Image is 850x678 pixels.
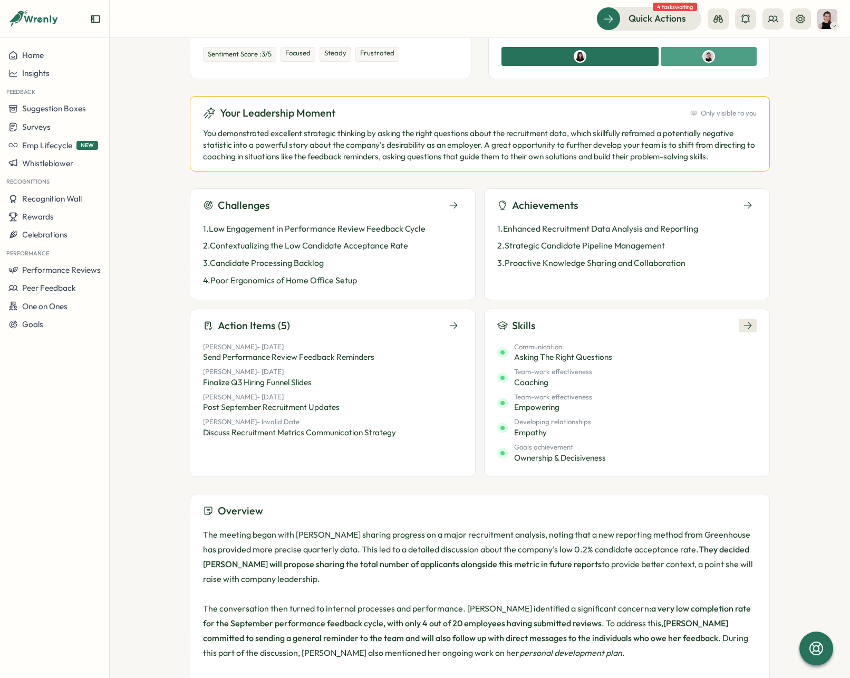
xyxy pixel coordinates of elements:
img: Kelly Rosa [575,51,585,62]
span: Only visible to you [701,109,757,118]
span: Team-work effectiveness [514,367,592,377]
span: [PERSON_NAME] - [DATE] [203,393,462,402]
span: Developing relationships [514,417,591,427]
span: [PERSON_NAME] - Invalid Date [203,417,462,427]
span: Team-work effectiveness [514,393,592,402]
span: Quick Actions [629,12,686,25]
div: Frustrated [355,47,399,62]
p: You demonstrated excellent strategic thinking by asking the right questions about the recruitment... [203,128,757,163]
span: Communication [514,342,612,352]
span: Send Performance Review Feedback Reminders [203,351,462,363]
span: Suggestion Boxes [22,103,86,113]
span: Rewards [22,212,54,222]
i: personal development plan [519,647,622,658]
h3: Action Items (5) [218,318,290,334]
span: Celebrations [22,230,67,240]
span: Performance Reviews [22,265,101,275]
p: 4 . Poor Ergonomics of Home Office Setup [203,274,357,287]
p: 2 . Contextualizing the Low Candidate Acceptance Rate [203,239,408,252]
h3: Overview [218,503,263,519]
div: Focused [281,47,315,62]
span: Emp Lifecycle [22,140,72,150]
span: Peer Feedback [22,283,76,293]
span: Recognition Wall [22,194,82,204]
span: Empowering [514,402,592,413]
span: 4 tasks waiting [653,3,697,11]
span: Whistleblower [22,158,73,168]
h3: Your Leadership Moment [220,105,335,121]
div: Kelly Rosa [501,47,659,66]
h3: Skills [512,318,536,334]
div: Steady [320,47,351,62]
img: Axi Molnar [817,9,837,29]
span: Ownership & Decisiveness [514,452,606,464]
span: [PERSON_NAME] - [DATE] [203,342,462,352]
div: Axi Molnar [661,47,757,66]
button: Quick Actions [596,7,701,30]
div: Sentiment Score : 3 /5 [203,47,276,62]
span: Coaching [514,377,592,388]
span: Insights [22,68,50,78]
button: Expand sidebar [90,14,101,24]
h3: Achievements [512,197,578,214]
span: Discuss Recruitment Metrics Communication Strategy [203,427,462,438]
span: NEW [76,141,98,150]
h3: Challenges [218,197,270,214]
span: Asking the Right Questions [514,351,612,363]
p: 2 . Strategic Candidate Pipeline Management [497,239,757,252]
p: 1 . Low Engagement in Performance Review Feedback Cycle [203,222,426,235]
span: Surveys [22,122,51,132]
span: Empathy [514,427,591,438]
span: Goals achievement [514,443,606,452]
span: Goals [22,319,43,329]
span: Finalize Q3 Hiring Funnel Slides [203,377,462,388]
img: Axi Molnar [703,51,714,62]
span: Home [22,50,44,60]
p: 1 . Enhanced Recruitment Data Analysis and Reporting [497,222,757,235]
span: [PERSON_NAME] - [DATE] [203,367,462,377]
p: 3 . Proactive Knowledge Sharing and Collaboration [497,256,757,270]
p: 3 . Candidate Processing Backlog [203,256,324,270]
span: One on Ones [22,301,67,311]
span: Post September Recruitment Updates [203,402,462,413]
